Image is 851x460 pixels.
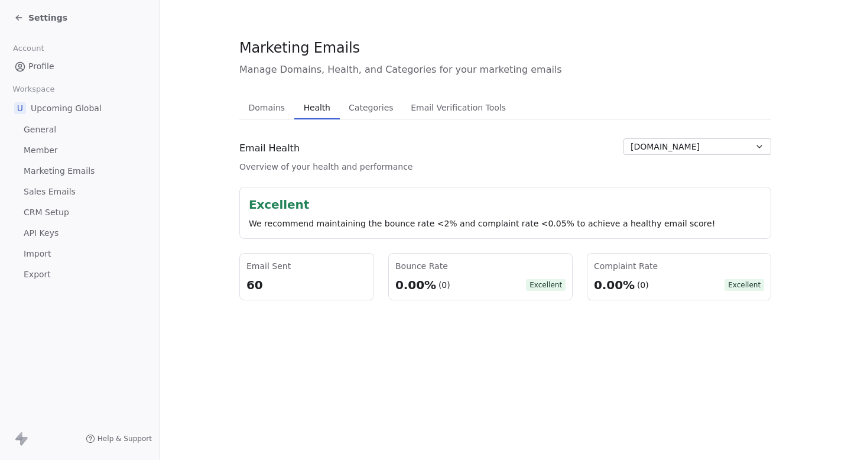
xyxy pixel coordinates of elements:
[239,161,412,173] span: Overview of your health and performance
[9,182,150,202] a: Sales Emails
[594,277,635,293] div: 0.00%
[24,227,59,239] span: API Keys
[395,260,566,272] div: Bounce Rate
[249,218,762,229] div: We recommend maintaining the bounce rate <2% and complaint rate <0.05% to achieve a healthy email...
[8,40,49,57] span: Account
[14,102,26,114] span: U
[24,124,56,136] span: General
[31,102,102,114] span: Upcoming Global
[239,39,360,57] span: Marketing Emails
[24,165,95,177] span: Marketing Emails
[28,60,54,73] span: Profile
[9,57,150,76] a: Profile
[526,279,566,291] span: Excellent
[98,434,152,443] span: Help & Support
[24,144,58,157] span: Member
[24,248,51,260] span: Import
[395,277,436,293] div: 0.00%
[86,434,152,443] a: Help & Support
[24,268,51,281] span: Export
[24,206,69,219] span: CRM Setup
[239,63,771,77] span: Manage Domains, Health, and Categories for your marketing emails
[8,80,60,98] span: Workspace
[9,244,150,264] a: Import
[24,186,76,198] span: Sales Emails
[14,12,67,24] a: Settings
[438,279,450,291] div: (0)
[406,99,511,116] span: Email Verification Tools
[9,265,150,284] a: Export
[244,99,290,116] span: Domains
[28,12,67,24] span: Settings
[9,120,150,140] a: General
[9,223,150,243] a: API Keys
[9,141,150,160] a: Member
[637,279,649,291] div: (0)
[9,161,150,181] a: Marketing Emails
[594,260,764,272] div: Complaint Rate
[344,99,398,116] span: Categories
[725,279,764,291] span: Excellent
[299,99,335,116] span: Health
[246,277,367,293] div: 60
[631,141,700,153] span: [DOMAIN_NAME]
[9,203,150,222] a: CRM Setup
[249,196,762,213] div: Excellent
[246,260,367,272] div: Email Sent
[239,141,300,156] span: Email Health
